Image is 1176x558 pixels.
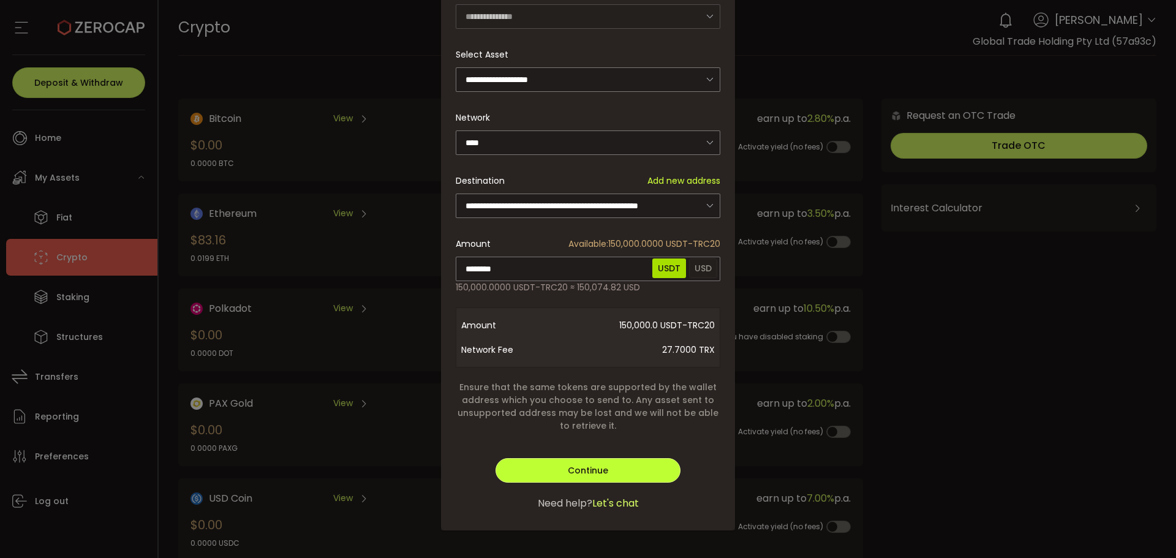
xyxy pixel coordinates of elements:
span: Network Fee [461,337,559,362]
span: Let's chat [592,496,639,511]
span: 150,000.0 USDT-TRC20 [559,313,715,337]
span: Ensure that the same tokens are supported by the wallet address which you choose to send to. Any ... [456,381,720,432]
span: 150,000.0000 USDT-TRC20 [568,238,720,251]
span: Destination [456,175,505,187]
span: 150,000.0000 USDT-TRC20 ≈ 150,074.82 USD [456,281,640,294]
span: 27.7000 TRX [559,337,715,362]
span: Continue [568,464,608,477]
span: USDT [652,258,686,278]
label: Select Asset [456,48,516,61]
button: Continue [496,458,680,483]
span: Amount [461,313,559,337]
span: USD [689,258,717,278]
span: Need help? [538,496,592,511]
span: Amount [456,238,491,251]
iframe: Chat Widget [1033,426,1176,558]
span: Available: [568,238,608,250]
span: Add new address [647,175,720,187]
label: Network [456,111,497,124]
